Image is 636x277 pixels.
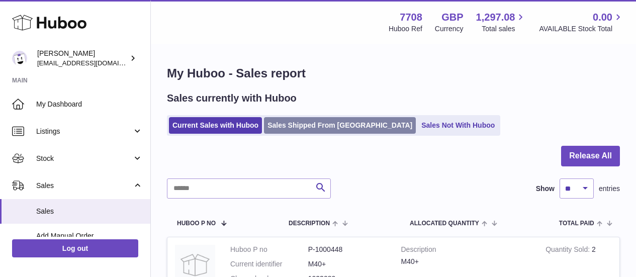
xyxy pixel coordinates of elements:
[476,11,527,34] a: 1,297.08 Total sales
[177,220,216,227] span: Huboo P no
[169,117,262,134] a: Current Sales with Huboo
[561,146,620,166] button: Release All
[593,11,612,24] span: 0.00
[37,59,148,67] span: [EMAIL_ADDRESS][DOMAIN_NAME]
[289,220,330,227] span: Description
[400,11,422,24] strong: 7708
[36,100,143,109] span: My Dashboard
[230,259,308,269] dt: Current identifier
[264,117,416,134] a: Sales Shipped From [GEOGRAPHIC_DATA]
[167,65,620,81] h1: My Huboo - Sales report
[389,24,422,34] div: Huboo Ref
[559,220,594,227] span: Total paid
[401,257,531,266] div: M40+
[476,11,515,24] span: 1,297.08
[418,117,498,134] a: Sales Not With Huboo
[435,24,464,34] div: Currency
[36,154,132,163] span: Stock
[167,91,297,105] h2: Sales currently with Huboo
[536,184,555,194] label: Show
[539,11,624,34] a: 0.00 AVAILABLE Stock Total
[410,220,479,227] span: ALLOCATED Quantity
[401,245,531,257] strong: Description
[308,259,386,269] dd: M40+
[546,245,592,256] strong: Quantity Sold
[36,181,132,191] span: Sales
[36,127,132,136] span: Listings
[36,231,143,241] span: Add Manual Order
[441,11,463,24] strong: GBP
[37,49,128,68] div: [PERSON_NAME]
[308,245,386,254] dd: P-1000448
[230,245,308,254] dt: Huboo P no
[12,239,138,257] a: Log out
[36,207,143,216] span: Sales
[539,24,624,34] span: AVAILABLE Stock Total
[12,51,27,66] img: internalAdmin-7708@internal.huboo.com
[482,24,526,34] span: Total sales
[599,184,620,194] span: entries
